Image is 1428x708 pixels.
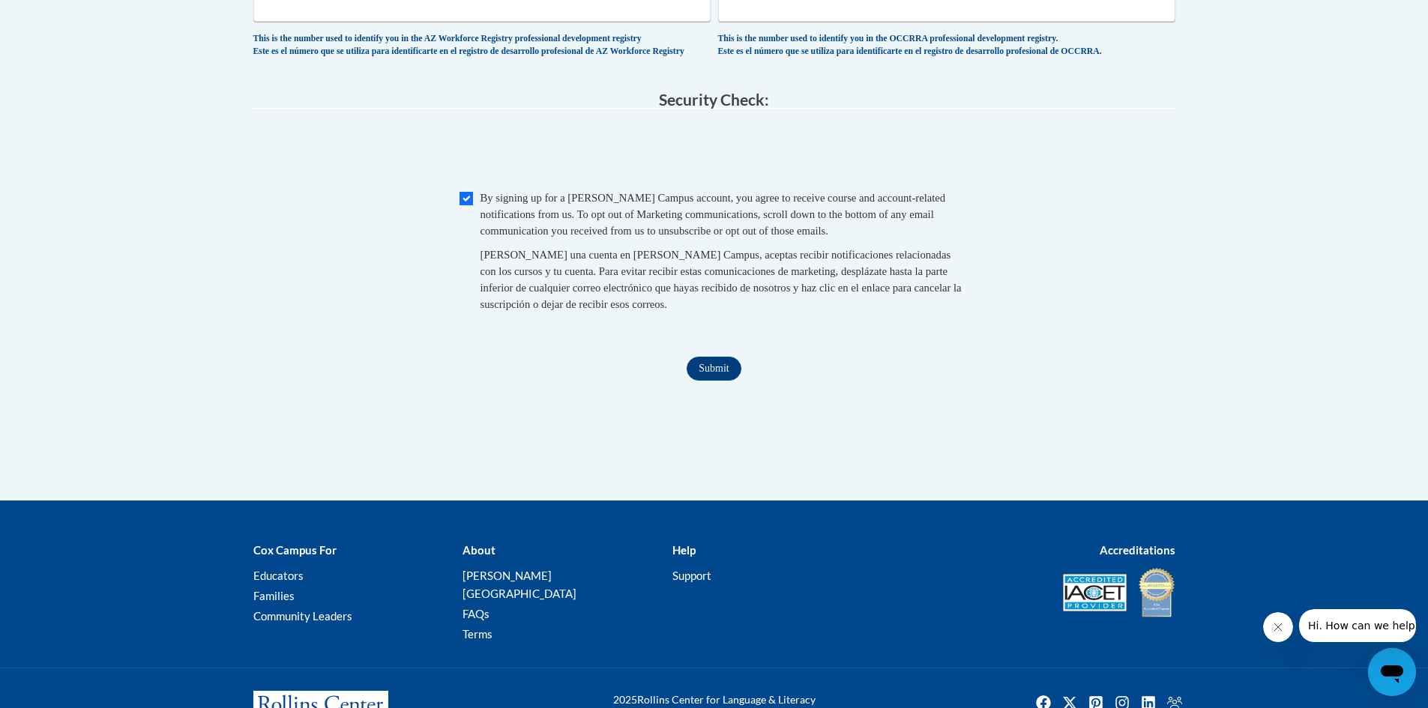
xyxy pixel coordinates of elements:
span: 2025 [613,693,637,706]
b: Cox Campus For [253,543,337,557]
a: Community Leaders [253,609,352,623]
iframe: Button to launch messaging window [1368,648,1416,696]
input: Submit [687,357,741,381]
a: Terms [463,627,492,641]
a: Support [672,569,711,582]
span: By signing up for a [PERSON_NAME] Campus account, you agree to receive course and account-related... [480,192,946,237]
img: Accredited IACET® Provider [1063,574,1127,611]
a: [PERSON_NAME][GEOGRAPHIC_DATA] [463,569,576,600]
a: Families [253,589,295,602]
span: Hi. How can we help? [9,10,121,22]
div: This is the number used to identify you in the AZ Workforce Registry professional development reg... [253,33,711,58]
span: [PERSON_NAME] una cuenta en [PERSON_NAME] Campus, aceptas recibir notificaciones relacionadas con... [480,249,962,310]
a: FAQs [463,607,489,620]
iframe: Close message [1263,612,1293,642]
b: About [463,543,495,557]
b: Help [672,543,696,557]
div: This is the number used to identify you in the OCCRRA professional development registry. Este es ... [718,33,1175,58]
a: Educators [253,569,304,582]
iframe: Message from company [1299,609,1416,642]
iframe: reCAPTCHA [600,124,828,182]
img: IDA® Accredited [1138,566,1175,619]
span: Security Check: [659,90,769,109]
b: Accreditations [1100,543,1175,557]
